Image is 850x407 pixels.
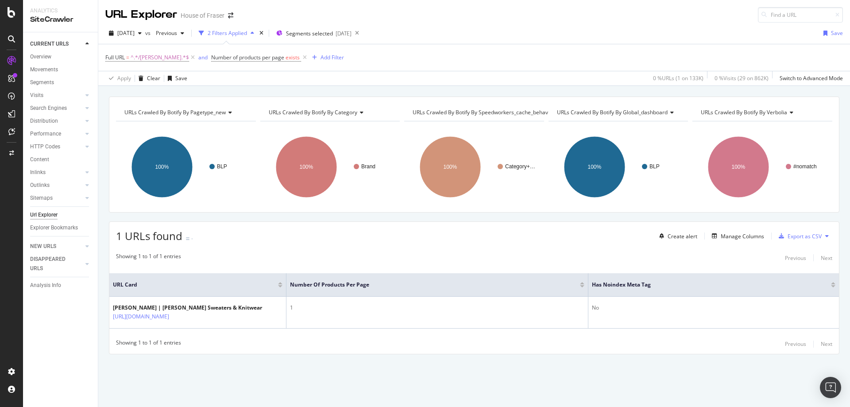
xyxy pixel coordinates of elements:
[30,39,83,49] a: CURRENT URLS
[820,26,843,40] button: Save
[775,229,822,243] button: Export as CSV
[653,74,703,82] div: 0 % URLs ( 1 on 133K )
[123,105,248,120] h4: URLs Crawled By Botify By pagetype_new
[30,78,92,87] a: Segments
[30,129,61,139] div: Performance
[155,164,169,170] text: 100%
[413,109,557,116] span: URLs Crawled By Botify By speedworkers_cache_behaviors
[30,142,83,151] a: HTTP Codes
[117,74,131,82] div: Apply
[152,26,188,40] button: Previous
[758,7,843,23] input: Find a URL
[793,163,817,170] text: #nomatch
[30,52,92,62] a: Overview
[116,128,256,205] svg: A chart.
[785,340,806,348] div: Previous
[290,304,584,312] div: 1
[30,155,49,164] div: Content
[692,128,832,205] div: A chart.
[30,194,83,203] a: Sitemaps
[175,74,187,82] div: Save
[191,235,193,242] div: -
[732,164,746,170] text: 100%
[299,164,313,170] text: 100%
[30,223,78,233] div: Explorer Bookmarks
[820,377,841,398] div: Open Intercom Messenger
[147,74,160,82] div: Clear
[699,105,824,120] h4: URLs Crawled By Botify By verbolia
[30,65,92,74] a: Movements
[290,281,567,289] span: Number of products per page
[116,252,181,263] div: Showing 1 to 1 of 1 entries
[788,233,822,240] div: Export as CSV
[131,51,189,64] span: ^.*/[PERSON_NAME].*$
[30,242,83,251] a: NEW URLS
[592,281,818,289] span: Has noindex Meta Tag
[444,164,457,170] text: 100%
[228,12,233,19] div: arrow-right-arrow-left
[267,105,392,120] h4: URLs Crawled By Botify By category
[198,54,208,61] div: and
[309,52,344,63] button: Add Filter
[30,142,60,151] div: HTTP Codes
[701,109,787,116] span: URLs Crawled By Botify By verbolia
[785,252,806,263] button: Previous
[30,65,58,74] div: Movements
[208,29,247,37] div: 2 Filters Applied
[776,71,843,85] button: Switch to Advanced Mode
[30,52,51,62] div: Overview
[649,163,660,170] text: BLP
[30,7,91,15] div: Analytics
[785,254,806,262] div: Previous
[152,29,177,37] span: Previous
[656,229,697,243] button: Create alert
[260,128,400,205] svg: A chart.
[30,168,46,177] div: Inlinks
[780,74,843,82] div: Switch to Advanced Mode
[30,129,83,139] a: Performance
[164,71,187,85] button: Save
[30,223,92,233] a: Explorer Bookmarks
[592,304,835,312] div: No
[821,252,832,263] button: Next
[336,30,352,37] div: [DATE]
[286,30,333,37] span: Segments selected
[198,53,208,62] button: and
[105,54,125,61] span: Full URL
[708,231,764,241] button: Manage Columns
[30,194,53,203] div: Sitemaps
[30,210,58,220] div: Url Explorer
[721,233,764,240] div: Manage Columns
[30,104,67,113] div: Search Engines
[105,26,145,40] button: [DATE]
[557,109,668,116] span: URLs Crawled By Botify By global_dashboard
[30,281,92,290] a: Analysis Info
[30,78,54,87] div: Segments
[30,116,83,126] a: Distribution
[30,255,83,273] a: DISAPPEARED URLS
[505,163,535,170] text: Category+…
[30,181,83,190] a: Outlinks
[411,105,571,120] h4: URLs Crawled By Botify By speedworkers_cache_behaviors
[135,71,160,85] button: Clear
[286,54,300,61] span: exists
[113,312,169,321] a: [URL][DOMAIN_NAME]
[117,29,135,37] span: 2025 Aug. 19th
[587,164,601,170] text: 100%
[549,128,688,205] svg: A chart.
[30,39,69,49] div: CURRENT URLS
[821,339,832,349] button: Next
[113,281,276,289] span: URL Card
[30,281,61,290] div: Analysis Info
[113,304,262,312] div: [PERSON_NAME] | [PERSON_NAME] Sweaters & Knitwear
[116,229,182,243] span: 1 URLs found
[30,15,91,25] div: SiteCrawler
[145,29,152,37] span: vs
[181,11,224,20] div: House of Fraser
[30,155,92,164] a: Content
[821,340,832,348] div: Next
[321,54,344,61] div: Add Filter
